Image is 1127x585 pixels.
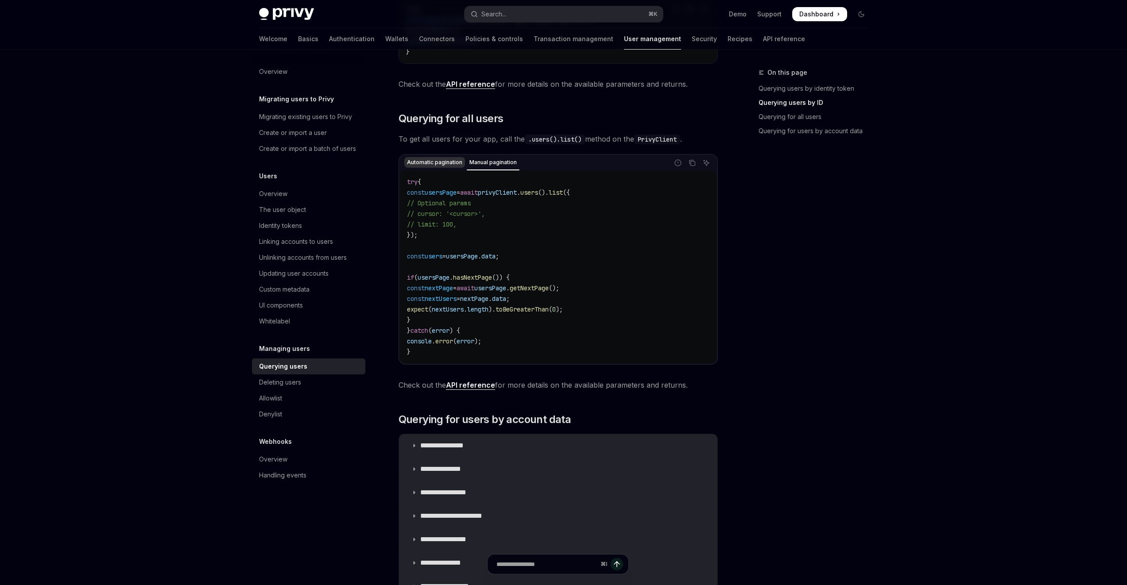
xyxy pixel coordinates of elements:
[446,381,495,390] a: API reference
[457,337,474,345] span: error
[259,284,310,295] div: Custom metadata
[407,337,432,345] span: console
[759,96,875,110] a: Querying users by ID
[252,406,365,422] a: Denylist
[259,454,287,465] div: Overview
[525,135,585,144] code: .users().list()
[414,273,418,281] span: (
[549,305,552,313] span: (
[759,110,875,124] a: Querying for all users
[385,28,408,50] a: Wallets
[252,141,365,157] a: Create or import a batch of users
[259,143,356,154] div: Create or import a batch of users
[453,337,457,345] span: (
[449,327,460,335] span: ) {
[252,266,365,281] a: Updating user accounts
[418,178,421,186] span: {
[404,157,465,168] div: Automatic pagination
[549,284,559,292] span: ();
[252,374,365,390] a: Deleting users
[406,48,410,56] span: }
[252,313,365,329] a: Whitelabel
[496,252,499,260] span: ;
[259,66,287,77] div: Overview
[520,189,538,196] span: users
[446,252,478,260] span: usersPage
[252,186,365,202] a: Overview
[252,125,365,141] a: Create or import a user
[457,295,460,303] span: =
[252,467,365,483] a: Handling events
[298,28,318,50] a: Basics
[492,295,506,303] span: data
[419,28,455,50] a: Connectors
[407,252,425,260] span: const
[432,337,435,345] span: .
[457,284,474,292] span: await
[425,295,457,303] span: nextUsers
[259,8,314,20] img: dark logo
[457,189,460,196] span: =
[407,189,425,196] span: const
[259,189,287,199] div: Overview
[634,135,680,144] code: PrivyClient
[259,127,327,138] div: Create or import a user
[453,284,457,292] span: =
[259,393,282,404] div: Allowlist
[552,305,556,313] span: 0
[407,284,425,292] span: const
[496,554,597,574] input: Ask a question...
[411,327,428,335] span: catch
[496,305,549,313] span: toBeGreaterThan
[259,268,329,279] div: Updating user accounts
[467,305,488,313] span: length
[763,28,805,50] a: API reference
[442,252,446,260] span: =
[549,189,563,196] span: list
[474,337,481,345] span: );
[252,202,365,218] a: The user object
[259,343,310,354] h5: Managing users
[259,470,306,481] div: Handling events
[399,78,718,90] span: Check out the for more details on the available parameters and returns.
[259,409,282,420] div: Denylist
[799,10,833,19] span: Dashboard
[453,273,492,281] span: hasNextPage
[425,284,453,292] span: nextPage
[488,305,496,313] span: ).
[425,252,442,260] span: users
[252,281,365,297] a: Custom metadata
[407,316,411,324] span: }
[478,189,517,196] span: privyClient
[252,250,365,266] a: Unlinking accounts from users
[792,7,847,21] a: Dashboard
[259,112,352,122] div: Migrating existing users to Privy
[478,252,481,260] span: .
[407,231,418,239] span: });
[686,157,698,169] button: Copy the contents from the code block
[460,189,478,196] span: await
[407,220,457,228] span: // limit: 100,
[506,295,510,303] span: ;
[259,316,290,327] div: Whitelabel
[259,252,347,263] div: Unlinking accounts from users
[259,436,292,447] h5: Webhooks
[432,327,449,335] span: error
[449,273,453,281] span: .
[464,305,467,313] span: .
[510,284,549,292] span: getNextPage
[854,7,868,21] button: Toggle dark mode
[399,412,571,427] span: Querying for users by account data
[672,157,684,169] button: Report incorrect code
[534,28,613,50] a: Transaction management
[425,189,457,196] span: usersPage
[428,327,432,335] span: (
[435,337,453,345] span: error
[759,124,875,138] a: Querying for users by account data
[259,94,334,104] h5: Migrating users to Privy
[329,28,375,50] a: Authentication
[692,28,717,50] a: Security
[432,305,464,313] span: nextUsers
[446,80,495,89] a: API reference
[252,234,365,250] a: Linking accounts to users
